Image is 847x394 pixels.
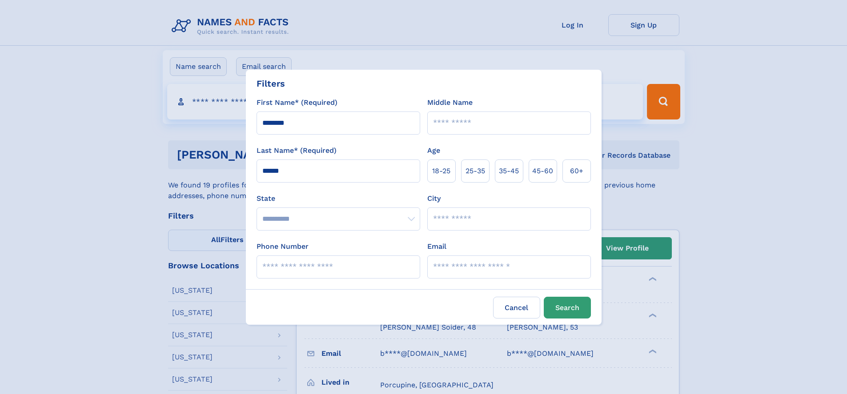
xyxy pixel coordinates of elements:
[427,193,441,204] label: City
[257,145,337,156] label: Last Name* (Required)
[257,97,337,108] label: First Name* (Required)
[427,241,446,252] label: Email
[257,77,285,90] div: Filters
[532,166,553,176] span: 45‑60
[499,166,519,176] span: 35‑45
[257,241,309,252] label: Phone Number
[432,166,450,176] span: 18‑25
[570,166,583,176] span: 60+
[427,145,440,156] label: Age
[257,193,420,204] label: State
[427,97,473,108] label: Middle Name
[466,166,485,176] span: 25‑35
[544,297,591,318] button: Search
[493,297,540,318] label: Cancel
